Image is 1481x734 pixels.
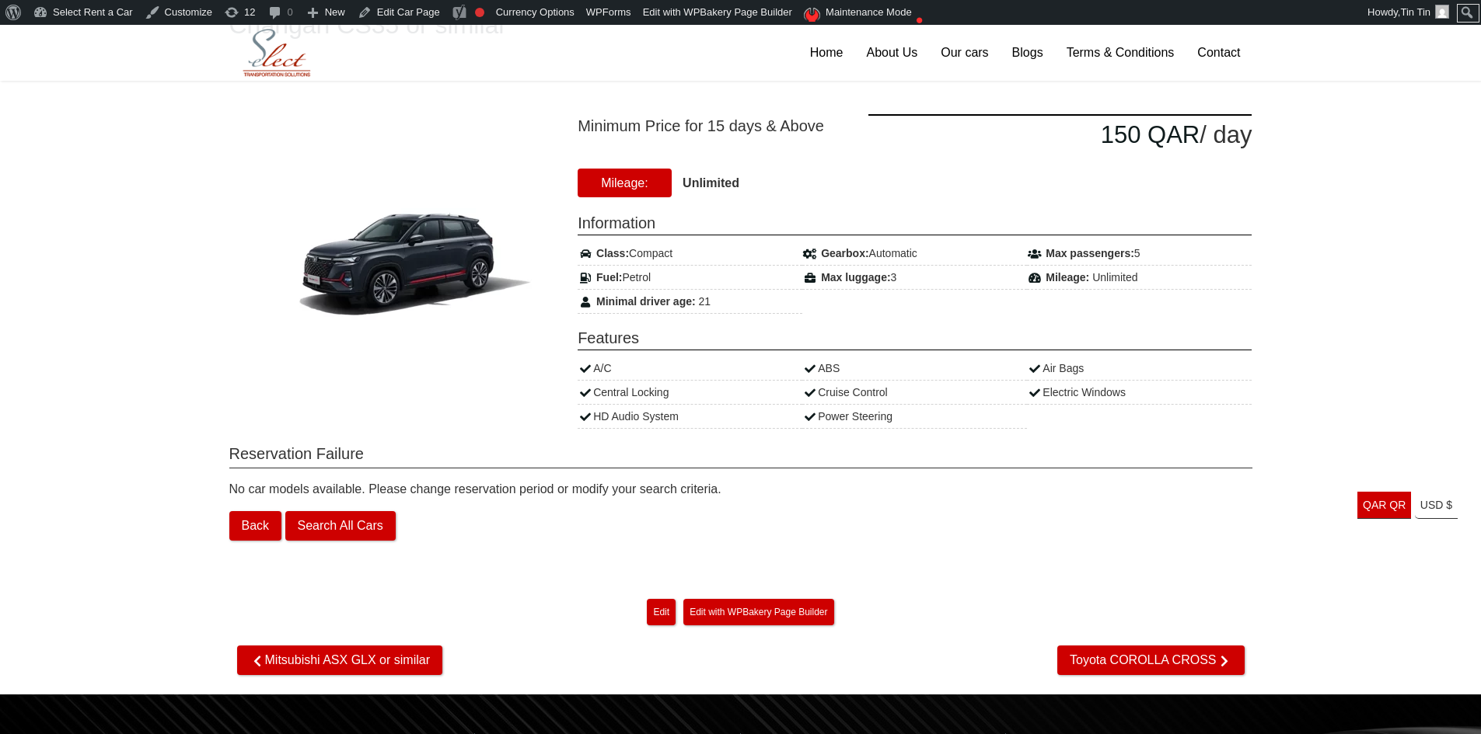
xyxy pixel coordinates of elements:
div: Reservation Failure [229,444,1252,468]
div: Electric Windows [1027,381,1252,405]
strong: Gearbox: [821,247,868,259]
strong: Mileage: [1046,271,1089,284]
a: USD $ [1415,492,1458,519]
a: Edit"Changan CS35 or similar" [647,599,676,625]
div: 3 [802,266,1027,290]
a: Contact [1186,25,1252,81]
a: QAR QR [1357,492,1411,519]
span: Tin Tin [1400,6,1430,18]
div: Compact [578,242,802,266]
a: Our cars [929,25,1000,81]
div: Focus keyphrase not set [475,8,484,17]
i: ● [912,4,927,17]
a: Mitsubishi ASX GLX or similar [237,645,443,675]
div: No car models available. Please change reservation period or modify your search criteria. [229,472,1252,548]
strong: Max luggage: [821,271,890,284]
div: Central Locking [578,381,802,405]
span: Features [578,326,1252,350]
img: Select Rent a Car [233,26,320,80]
a: Blogs [1001,25,1055,81]
button: Search All Cars [285,511,396,541]
strong: Unlimited [683,176,739,190]
div: Power Steering [802,405,1027,429]
span: Minimum Price for 15 days & Above [578,114,845,137]
div: Cruise Control [802,381,1027,405]
span: 21 [699,295,711,308]
a: Home [798,25,855,81]
img: Changan CS35 or similar [244,163,540,353]
span: Information [578,211,1252,235]
strong: Minimal driver age: [596,295,696,308]
a: Edit with WPBakery Page Builder [683,599,833,625]
div: 5 [1027,242,1252,266]
span: Mileage: [578,169,671,197]
img: Maintenance mode is disabled [804,8,823,22]
strong: Class: [596,247,629,259]
div: HD Audio System [578,405,802,429]
span: 150.00 QAR [1101,121,1200,148]
a: About Us [854,25,929,81]
div: Air Bags [1027,357,1252,381]
div: ABS [802,357,1027,381]
div: / day [868,114,1252,155]
div: Petrol [578,266,802,290]
div: Automatic [802,242,1027,266]
strong: Max passengers: [1046,247,1134,259]
strong: Fuel: [596,271,622,284]
span: Unlimited [1092,271,1137,284]
button: Back [229,511,282,541]
a: Toyota COROLLA CROSS [1057,645,1245,675]
div: A/C [578,357,802,381]
a: Terms & Conditions [1055,25,1186,81]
